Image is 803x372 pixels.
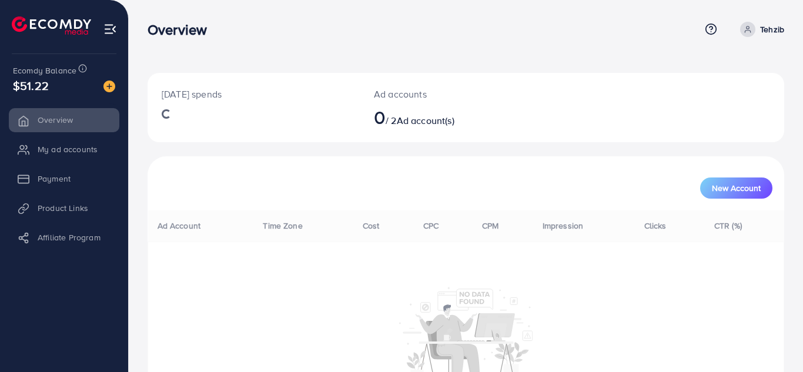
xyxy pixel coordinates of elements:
[760,22,784,36] p: Tehzib
[700,177,772,199] button: New Account
[735,22,784,37] a: Tehzib
[162,87,346,101] p: [DATE] spends
[103,81,115,92] img: image
[13,65,76,76] span: Ecomdy Balance
[374,106,505,128] h2: / 2
[13,77,49,94] span: $51.22
[397,114,454,127] span: Ad account(s)
[712,184,761,192] span: New Account
[12,16,91,35] img: logo
[103,22,117,36] img: menu
[374,87,505,101] p: Ad accounts
[148,21,216,38] h3: Overview
[374,103,386,130] span: 0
